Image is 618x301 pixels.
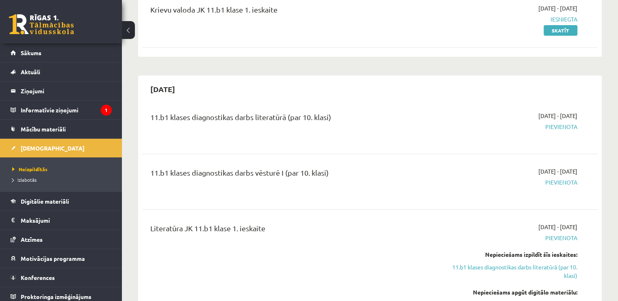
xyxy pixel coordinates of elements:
[11,192,112,211] a: Digitālie materiāli
[443,263,577,280] a: 11.b1 klases diagnostikas darbs literatūrā (par 10. klasi)
[21,293,91,300] span: Proktoringa izmēģinājums
[12,166,114,173] a: Neizpildītās
[11,139,112,157] a: [DEMOGRAPHIC_DATA]
[443,15,577,24] span: Iesniegta
[142,80,183,99] h2: [DATE]
[538,223,577,231] span: [DATE] - [DATE]
[150,223,431,238] div: Literatūra JK 11.b1 klase 1. ieskaite
[443,288,577,297] div: Nepieciešams apgūt digitālo materiālu:
[21,125,66,133] span: Mācību materiāli
[21,274,55,281] span: Konferences
[443,178,577,187] span: Pievienota
[11,230,112,249] a: Atzīmes
[11,43,112,62] a: Sākums
[21,68,40,75] span: Aktuāli
[21,49,41,56] span: Sākums
[538,4,577,13] span: [DATE] - [DATE]
[150,4,431,19] div: Krievu valoda JK 11.b1 klase 1. ieskaite
[443,123,577,131] span: Pievienota
[12,166,48,172] span: Neizpildītās
[9,14,74,34] a: Rīgas 1. Tālmācības vidusskola
[21,198,69,205] span: Digitālie materiāli
[11,120,112,138] a: Mācību materiāli
[538,167,577,176] span: [DATE] - [DATE]
[538,112,577,120] span: [DATE] - [DATE]
[101,105,112,116] i: 1
[11,211,112,230] a: Maksājumi
[21,101,112,119] legend: Informatīvie ziņojumi
[443,234,577,242] span: Pievienota
[21,255,85,262] span: Motivācijas programma
[21,236,43,243] span: Atzīmes
[150,167,431,182] div: 11.b1 klases diagnostikas darbs vēsturē I (par 10. klasi)
[544,25,577,36] a: Skatīt
[11,82,112,100] a: Ziņojumi
[12,176,114,183] a: Izlabotās
[11,249,112,268] a: Motivācijas programma
[150,112,431,127] div: 11.b1 klases diagnostikas darbs literatūrā (par 10. klasi)
[443,250,577,259] div: Nepieciešams izpildīt šīs ieskaites:
[11,101,112,119] a: Informatīvie ziņojumi1
[21,144,85,152] span: [DEMOGRAPHIC_DATA]
[21,211,112,230] legend: Maksājumi
[12,176,37,183] span: Izlabotās
[11,268,112,287] a: Konferences
[11,62,112,81] a: Aktuāli
[21,82,112,100] legend: Ziņojumi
